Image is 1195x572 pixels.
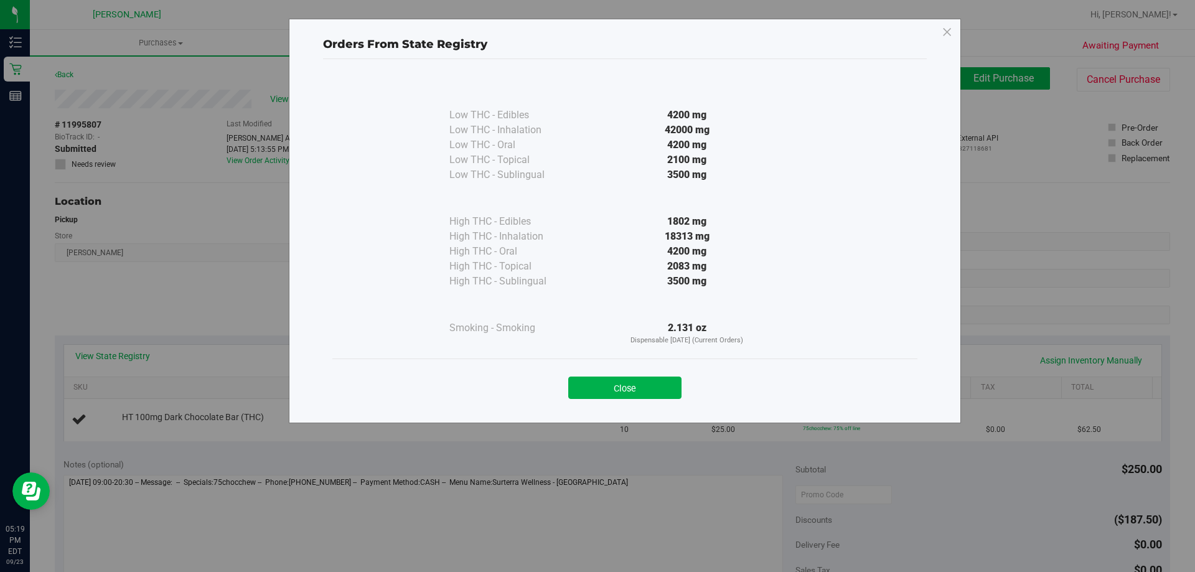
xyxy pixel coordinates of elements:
div: Low THC - Edibles [449,108,574,123]
div: 4200 mg [574,244,800,259]
p: Dispensable [DATE] (Current Orders) [574,335,800,346]
div: 4200 mg [574,138,800,152]
div: 2100 mg [574,152,800,167]
div: 3500 mg [574,274,800,289]
div: 42000 mg [574,123,800,138]
div: High THC - Inhalation [449,229,574,244]
div: 2083 mg [574,259,800,274]
div: 4200 mg [574,108,800,123]
div: High THC - Oral [449,244,574,259]
div: 1802 mg [574,214,800,229]
div: 2.131 oz [574,321,800,346]
div: 3500 mg [574,167,800,182]
div: Low THC - Inhalation [449,123,574,138]
div: Low THC - Topical [449,152,574,167]
div: High THC - Topical [449,259,574,274]
button: Close [568,377,682,399]
div: Low THC - Oral [449,138,574,152]
div: Smoking - Smoking [449,321,574,335]
div: 18313 mg [574,229,800,244]
div: High THC - Sublingual [449,274,574,289]
div: High THC - Edibles [449,214,574,229]
span: Orders From State Registry [323,37,487,51]
div: Low THC - Sublingual [449,167,574,182]
iframe: Resource center [12,472,50,510]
